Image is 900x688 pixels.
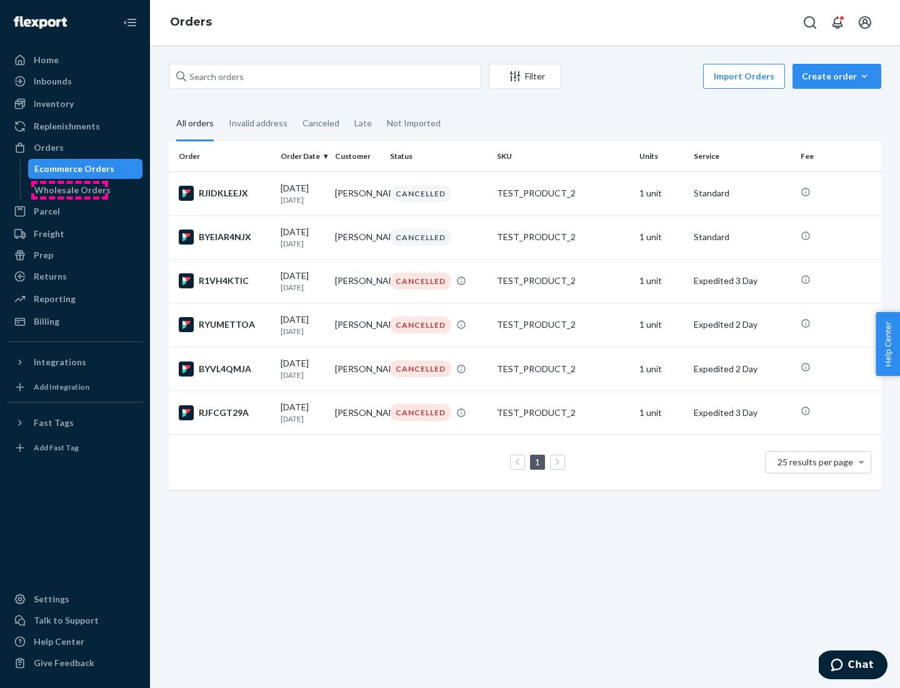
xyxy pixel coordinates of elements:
[28,180,143,200] a: Wholesale Orders
[34,657,94,669] div: Give Feedback
[7,352,142,372] button: Integrations
[634,391,689,435] td: 1 unit
[694,318,791,331] p: Expedited 2 Day
[281,282,325,293] p: [DATE]
[229,107,287,139] div: Invalid address
[694,407,791,419] p: Expedited 3 Day
[7,116,142,136] a: Replenishments
[169,141,276,171] th: Order
[281,401,325,424] div: [DATE]
[694,275,791,287] p: Expedited 3 Day
[876,312,900,376] button: Help Center
[796,141,881,171] th: Fee
[281,413,325,424] p: [DATE]
[34,382,89,392] div: Add Integration
[281,326,325,336] p: [DATE]
[634,215,689,259] td: 1 unit
[7,377,142,397] a: Add Integration
[170,15,212,29] a: Orders
[14,16,67,29] img: Flexport logo
[497,407,629,419] div: TEST_PRODUCT_2
[497,275,629,287] div: TEST_PRODUCT_2
[7,289,142,309] a: Reporting
[281,195,325,205] p: [DATE]
[160,4,222,41] ol: breadcrumbs
[694,231,791,243] p: Standard
[7,413,142,433] button: Fast Tags
[390,273,451,290] div: CANCELLED
[497,363,629,375] div: TEST_PRODUCT_2
[7,224,142,244] a: Freight
[497,187,629,200] div: TEST_PRODUCT_2
[497,231,629,243] div: TEST_PRODUCT_2
[281,357,325,380] div: [DATE]
[825,10,850,35] button: Open notifications
[281,313,325,336] div: [DATE]
[179,317,271,332] div: RYUMETTOA
[489,70,561,83] div: Filter
[302,107,339,139] div: Canceled
[281,270,325,293] div: [DATE]
[34,163,114,175] div: Ecommerce Orders
[34,614,99,627] div: Talk to Support
[34,184,111,196] div: Wholesale Orders
[7,94,142,114] a: Inventory
[34,75,72,88] div: Inbounds
[330,171,384,215] td: [PERSON_NAME]
[7,632,142,652] a: Help Center
[532,457,542,467] a: Page 1 is your current page
[387,107,441,139] div: Not Imported
[34,417,74,429] div: Fast Tags
[852,10,877,35] button: Open account menu
[335,151,379,161] div: Customer
[34,54,59,66] div: Home
[179,273,271,288] div: R1VH4KTIC
[34,228,64,240] div: Freight
[497,318,629,331] div: TEST_PRODUCT_2
[34,442,79,453] div: Add Fast Tag
[34,356,86,368] div: Integrations
[330,259,384,303] td: [PERSON_NAME]
[34,315,59,328] div: Billing
[7,201,142,221] a: Parcel
[7,245,142,265] a: Prep
[390,185,451,202] div: CANCELLED
[819,650,887,682] iframe: Opens a widget where you can chat to one of our agents
[7,438,142,458] a: Add Fast Tag
[694,187,791,200] p: Standard
[390,316,451,333] div: CANCELLED
[330,303,384,347] td: [PERSON_NAME]
[179,405,271,420] div: RJFCGT29A
[634,347,689,391] td: 1 unit
[7,138,142,158] a: Orders
[694,363,791,375] p: Expedited 2 Day
[390,229,451,246] div: CANCELLED
[179,230,271,245] div: BYEIAR4NJX
[28,159,143,179] a: Ecommerce Orders
[34,635,84,648] div: Help Center
[634,171,689,215] td: 1 unit
[385,141,492,171] th: Status
[281,182,325,205] div: [DATE]
[7,653,142,673] button: Give Feedback
[330,347,384,391] td: [PERSON_NAME]
[354,107,372,139] div: Late
[34,293,76,305] div: Reporting
[117,10,142,35] button: Close Navigation
[330,215,384,259] td: [PERSON_NAME]
[179,362,271,377] div: BYVL4QMJA
[689,141,796,171] th: Service
[797,10,822,35] button: Open Search Box
[34,205,60,218] div: Parcel
[7,266,142,286] a: Returns
[281,226,325,249] div: [DATE]
[634,141,689,171] th: Units
[34,593,69,605] div: Settings
[34,270,67,283] div: Returns
[34,120,100,133] div: Replenishments
[169,64,481,89] input: Search orders
[34,141,64,154] div: Orders
[330,391,384,435] td: [PERSON_NAME]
